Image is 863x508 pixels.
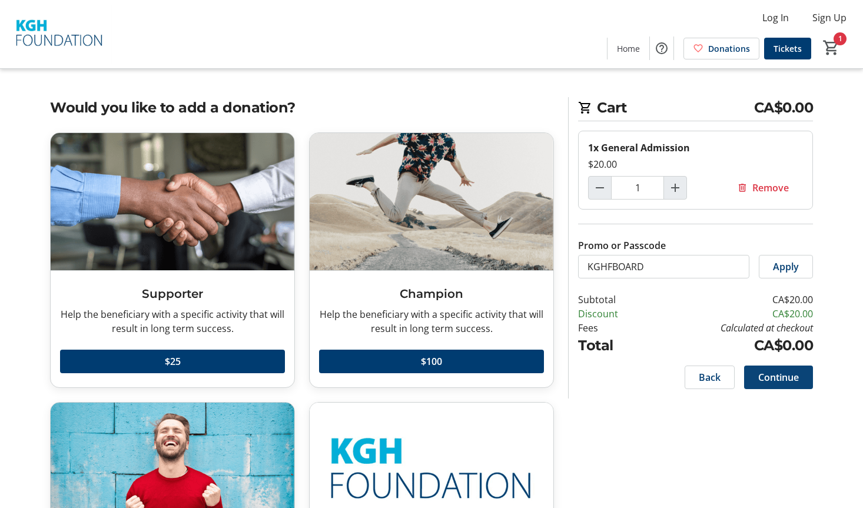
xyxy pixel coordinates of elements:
span: Continue [758,370,799,384]
button: Sign Up [803,8,856,27]
button: Cart [821,37,842,58]
td: CA$20.00 [649,293,813,307]
span: $25 [165,354,181,368]
button: Back [685,366,735,389]
td: Total [578,335,649,356]
span: Donations [708,42,750,55]
td: CA$20.00 [649,307,813,321]
div: Help the beneficiary with a specific activity that will result in long term success. [319,307,544,336]
span: Sign Up [812,11,847,25]
button: $100 [319,350,544,373]
input: General Admission Quantity [611,176,664,200]
div: $20.00 [588,157,803,171]
h3: Champion [319,285,544,303]
div: 1x General Admission [588,141,803,155]
img: Champion [310,133,553,270]
td: Fees [578,321,649,335]
div: Help the beneficiary with a specific activity that will result in long term success. [60,307,285,336]
td: Subtotal [578,293,649,307]
button: $25 [60,350,285,373]
a: Tickets [764,38,811,59]
button: Log In [753,8,798,27]
td: Calculated at checkout [649,321,813,335]
label: Promo or Passcode [578,238,666,253]
h2: Would you like to add a donation? [50,97,554,118]
button: Decrement by one [589,177,611,199]
a: Donations [683,38,759,59]
td: CA$0.00 [649,335,813,356]
td: Discount [578,307,649,321]
button: Continue [744,366,813,389]
button: Remove [723,176,803,200]
span: Tickets [774,42,802,55]
span: Home [617,42,640,55]
button: Help [650,36,673,60]
h2: Cart [578,97,813,121]
span: Back [699,370,721,384]
h3: Supporter [60,285,285,303]
img: Supporter [51,133,294,270]
span: CA$0.00 [754,97,814,118]
span: Log In [762,11,789,25]
a: Home [608,38,649,59]
span: $100 [421,354,442,368]
span: Apply [773,260,799,274]
img: KGH Foundation's Logo [7,5,112,64]
button: Apply [759,255,813,278]
input: Enter promo or passcode [578,255,749,278]
span: Remove [752,181,789,195]
button: Increment by one [664,177,686,199]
